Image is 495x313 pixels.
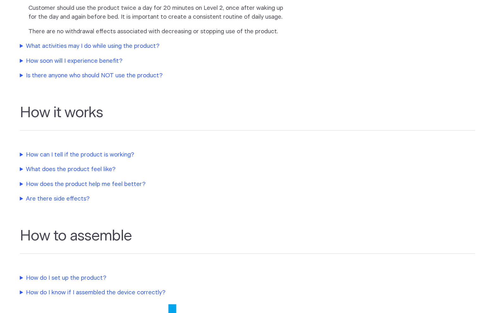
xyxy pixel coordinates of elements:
summary: How do I set up the product? [20,274,285,283]
summary: Is there anyone who should NOT use the product? [20,71,285,80]
summary: Are there side effects? [20,195,285,203]
summary: How does the product help me feel better? [20,180,285,189]
p: There are no withdrawal effects associated with decreasing or stopping use of the product. [28,27,286,36]
summary: What activities may I do while using the product? [20,42,285,51]
summary: How do I know if I assembled the device correctly? [20,288,285,297]
summary: How soon will I experience benefit? [20,57,285,66]
h2: How it works [20,104,475,131]
summary: What does the product feel like? [20,165,285,174]
p: Customer should use the product twice a day for 20 minutes on Level 2, once after waking up for t... [28,4,286,22]
summary: How can I tell if the product is working? [20,150,285,159]
h2: How to assemble [20,227,475,254]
